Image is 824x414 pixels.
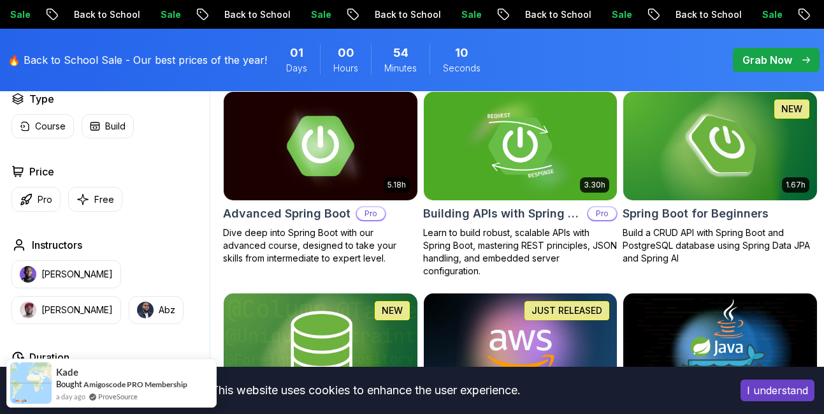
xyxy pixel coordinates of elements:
span: 1 Days [290,44,303,62]
button: Accept cookies [741,380,814,401]
span: Bought [56,379,82,389]
p: Back to School [213,8,300,21]
a: Building APIs with Spring Boot card3.30hBuilding APIs with Spring BootProLearn to build robust, s... [423,91,618,277]
p: Pro [357,207,385,220]
img: Spring Boot for Beginners card [623,92,817,200]
h2: Advanced Spring Boot [223,205,351,223]
span: 0 Hours [338,44,354,62]
p: Grab Now [742,52,792,68]
h2: Type [29,91,54,107]
span: Days [286,62,307,75]
p: Back to School [364,8,451,21]
img: Docker for Java Developers card [623,293,817,402]
img: AWS for Developers card [424,293,618,402]
p: Free [94,193,114,206]
span: Hours [333,62,358,75]
button: instructor img[PERSON_NAME] [11,260,121,288]
span: Seconds [443,62,481,75]
img: Spring Data JPA card [224,293,417,402]
p: Learn to build robust, scalable APIs with Spring Boot, mastering REST principles, JSON handling, ... [423,226,618,277]
p: JUST RELEASED [531,304,602,317]
p: Back to School [665,8,751,21]
a: Amigoscode PRO Membership [83,380,187,389]
button: instructor imgAbz [129,296,184,324]
p: [PERSON_NAME] [41,268,113,281]
p: NEW [781,103,802,115]
span: Kade [56,367,78,378]
span: a day ago [56,391,85,402]
a: Advanced Spring Boot card5.18hAdvanced Spring BootProDive deep into Spring Boot with our advanced... [223,91,418,265]
p: Build a CRUD API with Spring Boot and PostgreSQL database using Spring Data JPA and Spring AI [623,226,818,265]
img: Advanced Spring Boot card [219,89,422,203]
img: instructor img [20,302,36,318]
h2: Instructors [32,237,82,253]
p: Build [105,120,126,133]
img: instructor img [20,266,36,283]
p: 5.18h [387,180,406,190]
div: This website uses cookies to enhance the user experience. [10,376,721,404]
p: Back to School [63,8,150,21]
img: provesource social proof notification image [10,362,52,404]
span: 10 Seconds [455,44,468,62]
h2: Spring Boot for Beginners [623,205,769,223]
p: Sale [451,8,491,21]
button: Course [11,114,74,138]
p: NEW [382,304,403,317]
p: Course [35,120,66,133]
button: Build [82,114,134,138]
p: Sale [601,8,642,21]
p: Dive deep into Spring Boot with our advanced course, designed to take your skills from intermedia... [223,226,418,265]
p: Back to School [514,8,601,21]
a: ProveSource [98,391,138,402]
p: [PERSON_NAME] [41,304,113,316]
img: instructor img [137,302,154,318]
p: Sale [150,8,191,21]
span: 54 Minutes [393,44,408,62]
button: instructor img[PERSON_NAME] [11,296,121,324]
p: Abz [159,304,175,316]
img: Building APIs with Spring Boot card [424,92,618,200]
p: 🔥 Back to School Sale - Our best prices of the year! [8,52,267,68]
span: Minutes [384,62,417,75]
h2: Price [29,164,54,179]
h2: Duration [29,350,69,365]
a: Spring Boot for Beginners card1.67hNEWSpring Boot for BeginnersBuild a CRUD API with Spring Boot ... [623,91,818,265]
button: Free [68,187,122,212]
p: 1.67h [786,180,806,190]
p: Pro [588,207,616,220]
h2: Building APIs with Spring Boot [423,205,582,223]
p: Sale [751,8,792,21]
p: Sale [300,8,341,21]
p: Pro [38,193,52,206]
button: Pro [11,187,61,212]
p: 3.30h [584,180,605,190]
